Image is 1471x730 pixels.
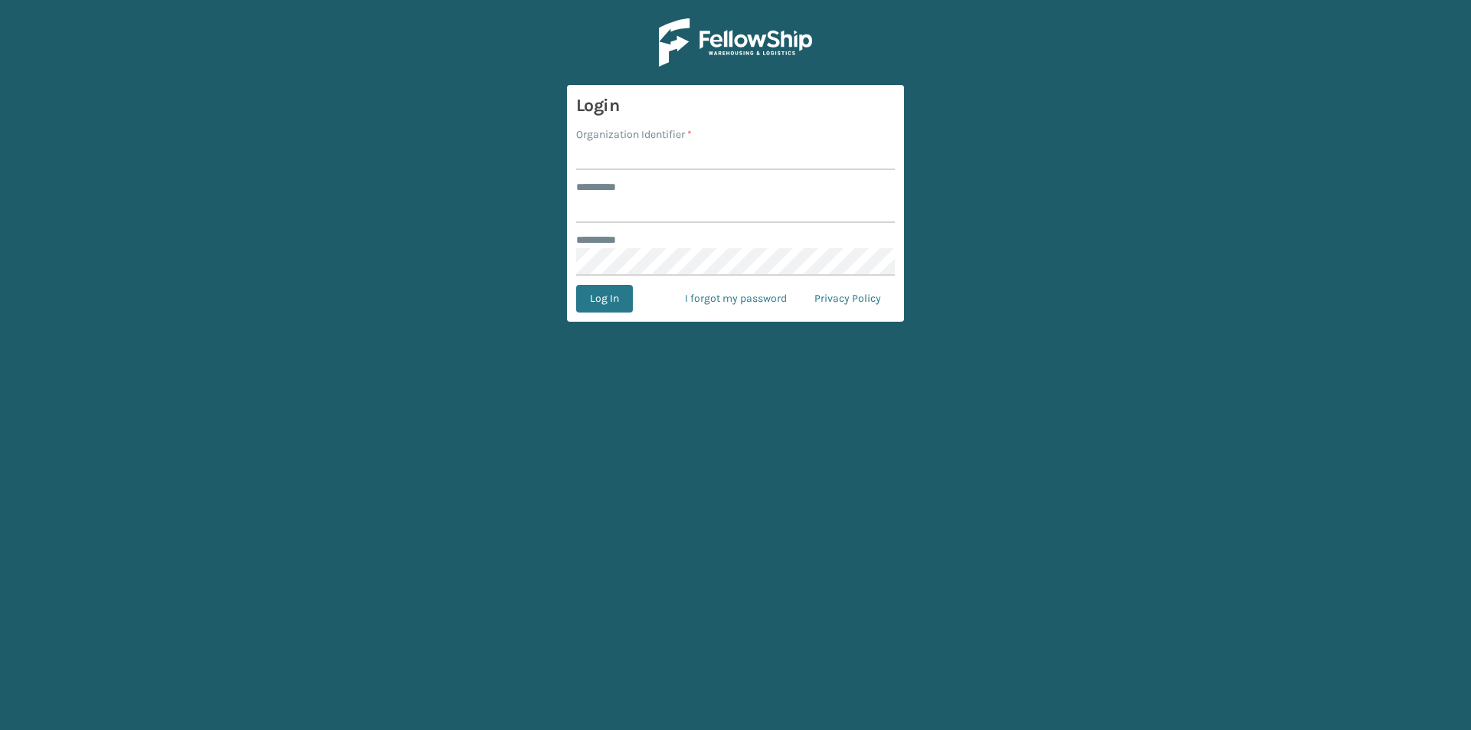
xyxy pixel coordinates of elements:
a: Privacy Policy [801,285,895,313]
a: I forgot my password [671,285,801,313]
h3: Login [576,94,895,117]
button: Log In [576,285,633,313]
img: Logo [659,18,812,67]
label: Organization Identifier [576,126,692,142]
